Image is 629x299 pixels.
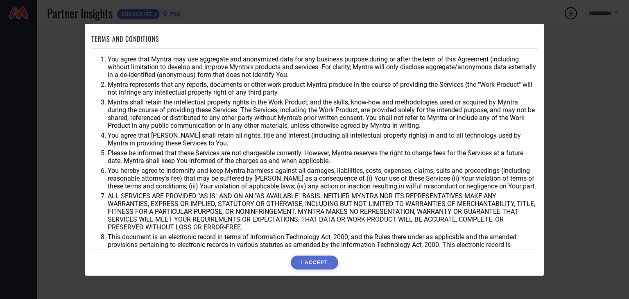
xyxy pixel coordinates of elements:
[108,98,538,129] li: Myntra shall retain the intellectual property rights in the Work Product, and the skills, know-ho...
[108,149,538,165] li: Please be informed that these Services are not chargeable currently. However, Myntra reserves the...
[108,55,538,79] li: You agree that Myntra may use aggregate and anonymized data for any business purpose during or af...
[108,167,538,190] li: You hereby agree to indemnify and keep Myntra harmless against all damages, liabilities, costs, e...
[108,192,538,231] li: ALL SERVICES ARE PROVIDED "AS IS" AND ON AN "AS AVAILABLE" BASIS. NEITHER MYNTRA NOR ITS REPRESEN...
[108,131,538,147] li: You agree that [PERSON_NAME] shall retain all rights, title and interest (including all intellect...
[108,81,538,96] li: Myntra represents that any reports, documents or other work product Myntra produce in the course ...
[291,256,338,270] button: I ACCEPT
[108,233,538,256] li: This document is an electronic record in terms of Information Technology Act, 2000, and the Rules...
[91,34,159,44] h1: TERMS AND CONDITIONS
